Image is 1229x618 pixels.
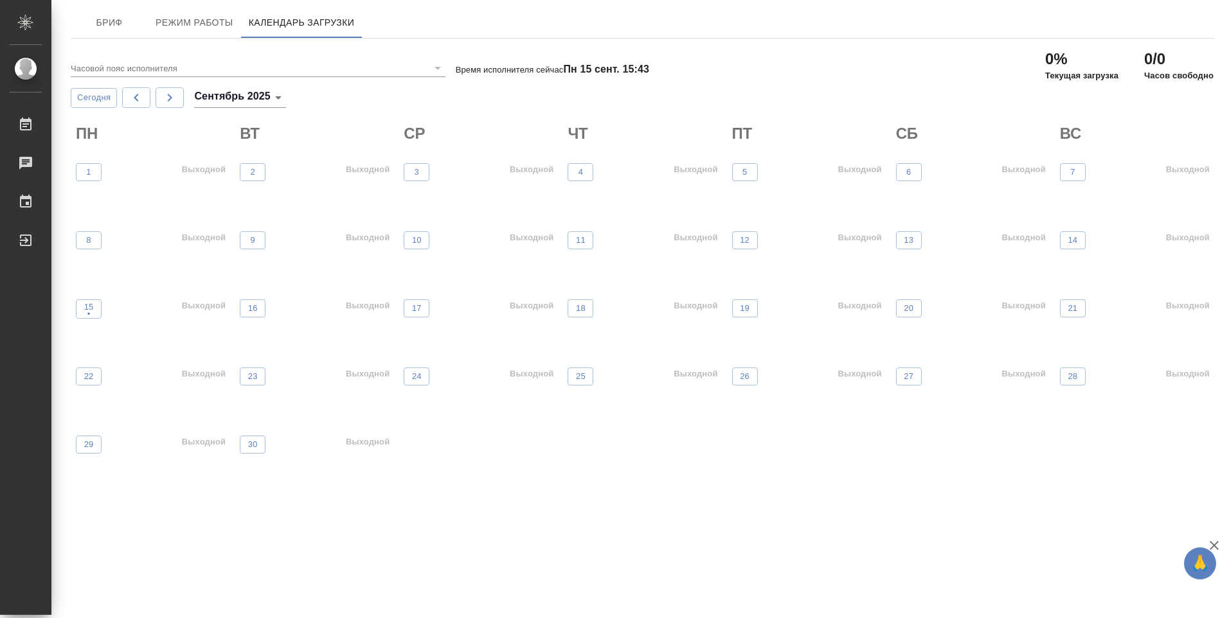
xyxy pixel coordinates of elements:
p: 28 [1068,370,1077,383]
p: 14 [1068,234,1077,247]
p: 13 [904,234,913,247]
button: 29 [76,436,102,454]
button: 21 [1060,299,1086,317]
button: 17 [404,299,429,317]
p: Выходной [674,367,717,380]
h2: ВС [1060,123,1215,144]
h2: 0/0 [1144,49,1214,69]
p: 12 [740,234,749,247]
p: Выходной [1002,163,1046,176]
p: Выходной [674,231,717,244]
p: Выходной [1166,299,1210,312]
p: Выходной [346,367,390,380]
p: 23 [248,370,258,383]
p: Выходной [838,299,881,312]
button: 2 [240,163,265,181]
p: Выходной [674,299,717,312]
p: 19 [740,302,749,315]
p: 9 [250,234,255,247]
button: 14 [1060,231,1086,249]
p: 8 [86,234,91,247]
p: Выходной [1166,231,1210,244]
span: Сегодня [77,91,111,105]
p: 16 [248,302,258,315]
h2: СР [404,123,559,144]
p: Выходной [1166,367,1210,380]
button: 18 [568,299,593,317]
p: Выходной [510,231,553,244]
span: Бриф [78,15,140,31]
span: Режим работы [156,15,233,31]
span: 🙏 [1189,550,1211,577]
p: 5 [742,166,747,179]
p: 2 [250,166,255,179]
p: Выходной [1002,231,1046,244]
p: 11 [576,234,586,247]
p: Выходной [510,163,553,176]
p: Выходной [674,163,717,176]
div: Сентябрь 2025 [194,87,285,108]
button: 🙏 [1184,547,1216,579]
button: 19 [732,299,758,317]
button: 13 [896,231,922,249]
button: 15• [76,299,102,319]
button: 30 [240,436,265,454]
p: Выходной [182,299,226,312]
p: 3 [415,166,419,179]
p: 15 [84,301,94,313]
p: Выходной [346,436,390,448]
p: Текущая загрузка [1045,69,1118,82]
p: Выходной [182,367,226,380]
p: 7 [1070,166,1075,179]
h2: 0% [1045,49,1118,69]
button: 28 [1060,367,1086,385]
button: 4 [568,163,593,181]
p: 24 [412,370,422,383]
p: Часов свободно [1144,69,1214,82]
p: Выходной [510,367,553,380]
p: 17 [412,302,422,315]
button: 27 [896,367,922,385]
p: Выходной [346,231,390,244]
p: 27 [904,370,913,383]
button: 1 [76,163,102,181]
p: 10 [412,234,422,247]
button: 12 [732,231,758,249]
p: Выходной [182,163,226,176]
button: Сегодня [71,88,117,108]
h2: ЧТ [568,123,722,144]
h2: ВТ [240,123,395,144]
p: Выходной [1002,299,1046,312]
h2: СБ [896,123,1051,144]
p: Выходной [510,299,553,312]
p: Выходной [182,436,226,448]
p: Выходной [838,231,881,244]
p: Выходной [1166,163,1210,176]
p: 4 [579,166,583,179]
p: 25 [576,370,586,383]
p: Время исполнителя сейчас [456,65,649,75]
button: 5 [732,163,758,181]
h2: ПН [76,123,231,144]
p: Выходной [838,367,881,380]
p: 22 [84,370,94,383]
button: 3 [404,163,429,181]
p: 18 [576,302,586,315]
button: 26 [732,367,758,385]
button: 20 [896,299,922,317]
button: 16 [240,299,265,317]
button: 23 [240,367,265,385]
button: 6 [896,163,922,181]
button: 24 [404,367,429,385]
p: Выходной [838,163,881,176]
h4: Пн 15 сент. 15:43 [563,64,649,75]
p: 21 [1068,302,1077,315]
p: 29 [84,438,94,451]
button: 8 [76,231,102,249]
p: • [84,308,94,321]
button: 7 [1060,163,1086,181]
button: 10 [404,231,429,249]
p: 20 [904,302,913,315]
button: 9 [240,231,265,249]
button: 25 [568,367,593,385]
